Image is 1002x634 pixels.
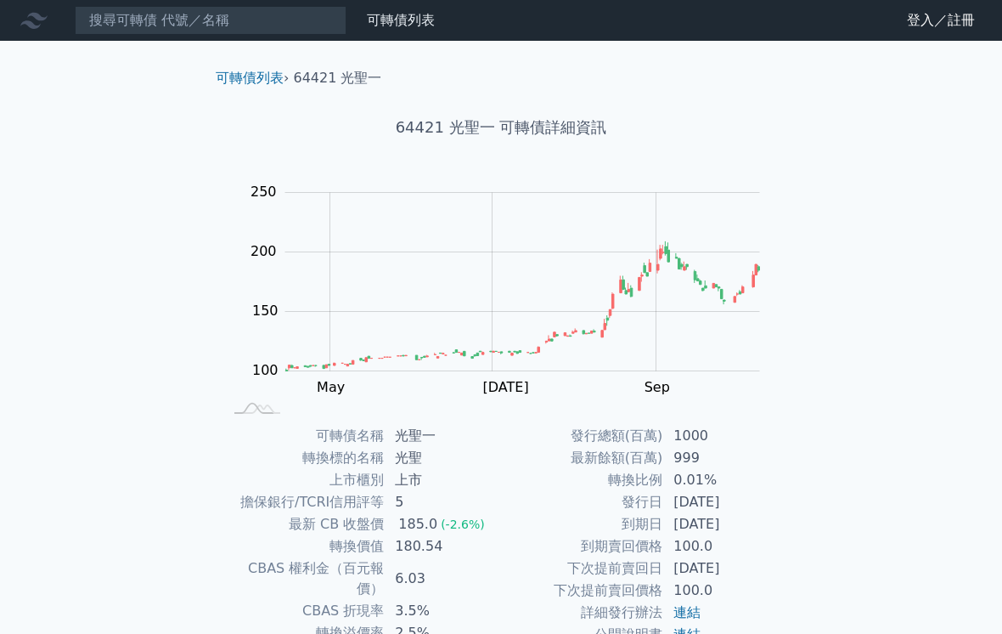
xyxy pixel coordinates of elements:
[663,580,780,602] td: 100.0
[645,379,670,395] tspan: Sep
[501,580,663,602] td: 下次提前賣回價格
[501,513,663,535] td: 到期日
[501,491,663,513] td: 發行日
[250,243,277,259] tspan: 200
[673,604,701,620] a: 連結
[501,425,663,447] td: 發行總額(百萬)
[663,491,780,513] td: [DATE]
[663,447,780,469] td: 999
[250,184,277,200] tspan: 250
[222,600,385,622] td: CBAS 折現率
[385,469,501,491] td: 上市
[222,469,385,491] td: 上市櫃別
[222,535,385,558] td: 轉換價值
[385,600,501,622] td: 3.5%
[501,558,663,580] td: 下次提前賣回日
[663,513,780,535] td: [DATE]
[385,558,501,600] td: 6.03
[216,70,284,86] a: 可轉債列表
[285,241,759,371] g: Series
[202,116,800,139] h1: 64421 光聖一 可轉債詳細資訊
[252,303,279,319] tspan: 150
[294,68,382,88] li: 64421 光聖一
[501,602,663,624] td: 詳細發行辦法
[222,513,385,535] td: 最新 CB 收盤價
[385,447,501,469] td: 光聖
[663,469,780,491] td: 0.01%
[222,447,385,469] td: 轉換標的名稱
[222,491,385,513] td: 擔保銀行/TCRI信用評等
[501,469,663,491] td: 轉換比例
[252,362,279,378] tspan: 100
[501,447,663,469] td: 最新餘額(百萬)
[385,425,501,447] td: 光聖一
[385,535,501,558] td: 180.54
[893,7,988,34] a: 登入／註冊
[395,514,441,535] div: 185.0
[75,6,346,35] input: 搜尋可轉債 代號／名稱
[501,535,663,558] td: 到期賣回價格
[385,491,501,513] td: 5
[483,379,529,395] tspan: [DATE]
[242,184,785,430] g: Chart
[222,558,385,600] td: CBAS 權利金（百元報價）
[222,425,385,447] td: 可轉債名稱
[317,379,345,395] tspan: May
[663,558,780,580] td: [DATE]
[367,12,435,28] a: 可轉債列表
[216,68,289,88] li: ›
[441,518,485,531] span: (-2.6%)
[663,425,780,447] td: 1000
[663,535,780,558] td: 100.0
